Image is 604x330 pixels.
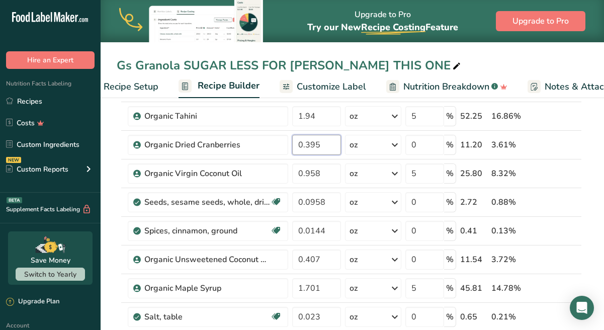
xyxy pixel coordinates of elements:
[144,282,270,294] div: Organic Maple Syrup
[307,21,458,33] span: Try our New Feature
[460,254,487,266] div: 11.54
[144,311,270,323] div: Salt, table
[144,225,270,237] div: Spices, cinnamon, ground
[31,255,70,266] div: Save Money
[350,311,358,323] div: oz
[144,110,270,122] div: Organic Tahini
[307,1,458,42] div: Upgrade to Pro
[144,196,270,208] div: Seeds, sesame seeds, whole, dried
[280,75,366,98] a: Customize Label
[104,80,158,94] span: Recipe Setup
[491,225,534,237] div: 0.13%
[24,270,76,279] span: Switch to Yearly
[491,282,534,294] div: 14.78%
[179,74,260,99] a: Recipe Builder
[570,296,594,320] div: Open Intercom Messenger
[350,168,358,180] div: oz
[16,268,85,281] button: Switch to Yearly
[460,110,487,122] div: 52.25
[117,56,463,74] div: Gs Granola SUGAR LESS FOR [PERSON_NAME] THIS ONE
[491,196,534,208] div: 0.88%
[403,80,489,94] span: Nutrition Breakdown
[350,225,358,237] div: oz
[350,254,358,266] div: oz
[84,75,158,98] a: Recipe Setup
[350,282,358,294] div: oz
[491,139,534,151] div: 3.61%
[361,21,425,33] span: Recipe Costing
[6,51,95,69] button: Hire an Expert
[460,225,487,237] div: 0.41
[144,168,270,180] div: Organic Virgin Coconut Oil
[6,297,59,307] div: Upgrade Plan
[297,80,366,94] span: Customize Label
[491,254,534,266] div: 3.72%
[350,110,358,122] div: oz
[491,110,534,122] div: 16.86%
[7,197,22,203] div: BETA
[144,139,270,151] div: Organic Dried Cranberries
[6,164,68,175] div: Custom Reports
[460,168,487,180] div: 25.80
[491,311,534,323] div: 0.21%
[6,157,21,163] div: NEW
[350,196,358,208] div: oz
[386,75,507,98] a: Nutrition Breakdown
[512,15,569,27] span: Upgrade to Pro
[460,139,487,151] div: 11.20
[460,196,487,208] div: 2.72
[350,139,358,151] div: oz
[460,311,487,323] div: 0.65
[491,168,534,180] div: 8.32%
[496,11,585,31] button: Upgrade to Pro
[144,254,270,266] div: Organic Unsweetened Coconut Flakes
[198,79,260,93] span: Recipe Builder
[460,282,487,294] div: 45.81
